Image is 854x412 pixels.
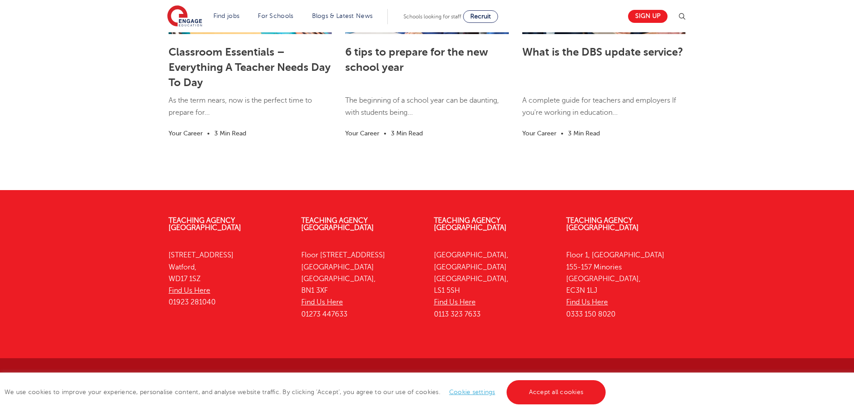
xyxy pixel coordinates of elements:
[391,128,423,139] li: 3 Min Read
[213,13,240,19] a: Find jobs
[463,10,498,23] a: Recruit
[522,95,685,127] p: A complete guide for teachers and employers If you're working in education...
[301,298,343,306] a: Find Us Here
[301,217,374,232] a: Teaching Agency [GEOGRAPHIC_DATA]
[522,46,683,58] a: What is the DBS update service?
[507,380,606,404] a: Accept all cookies
[169,249,288,308] p: [STREET_ADDRESS] Watford, WD17 1SZ 01923 281040
[169,128,203,139] li: Your Career
[345,128,379,139] li: Your Career
[556,128,568,139] li: •
[258,13,293,19] a: For Schools
[167,5,202,28] img: Engage Education
[312,13,373,19] a: Blogs & Latest News
[4,389,608,395] span: We use cookies to improve your experience, personalise content, and analyse website traffic. By c...
[566,217,639,232] a: Teaching Agency [GEOGRAPHIC_DATA]
[169,46,331,89] a: Classroom Essentials – Everything A Teacher Needs Day To Day
[434,249,553,320] p: [GEOGRAPHIC_DATA], [GEOGRAPHIC_DATA] [GEOGRAPHIC_DATA], LS1 5SH 0113 323 7633
[214,128,246,139] li: 3 Min Read
[403,13,461,20] span: Schools looking for staff
[345,95,508,127] p: The beginning of a school year can be daunting, with students being...
[203,128,214,139] li: •
[301,249,420,320] p: Floor [STREET_ADDRESS] [GEOGRAPHIC_DATA] [GEOGRAPHIC_DATA], BN1 3XF 01273 447633
[522,128,556,139] li: Your Career
[449,389,495,395] a: Cookie settings
[169,217,241,232] a: Teaching Agency [GEOGRAPHIC_DATA]
[379,128,391,139] li: •
[169,286,210,295] a: Find Us Here
[566,298,608,306] a: Find Us Here
[566,249,685,320] p: Floor 1, [GEOGRAPHIC_DATA] 155-157 Minories [GEOGRAPHIC_DATA], EC3N 1LJ 0333 150 8020
[470,13,491,20] span: Recruit
[434,217,507,232] a: Teaching Agency [GEOGRAPHIC_DATA]
[568,128,600,139] li: 3 Min Read
[434,298,476,306] a: Find Us Here
[345,46,488,74] a: 6 tips to prepare for the new school year
[628,10,668,23] a: Sign up
[169,95,332,127] p: As the term nears, now is the perfect time to prepare for...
